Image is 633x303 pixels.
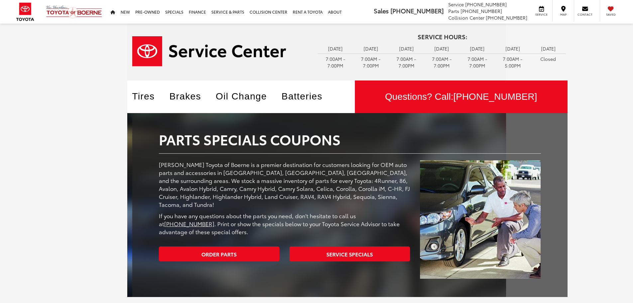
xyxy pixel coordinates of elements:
a: Service Center | Vic Vaughan Toyota of Boerne in Boerne TX [132,36,308,66]
td: [DATE] [495,44,531,54]
td: [DATE] [318,44,353,54]
span: [PHONE_NUMBER] [486,14,527,21]
td: [DATE] [530,44,566,54]
td: [DATE] [424,44,460,54]
a: [PHONE_NUMBER] [164,220,214,227]
td: [DATE] [353,44,389,54]
td: Closed [530,54,566,64]
div: Questions? Call: [355,80,568,113]
a: Oil Change [216,91,277,101]
td: 7:00AM - 7:00PM [460,54,495,71]
a: Tires [132,91,165,101]
img: Parts Specials Coupons | Vic Vaughan Toyota of Boerne in Boerne TX [420,160,541,279]
td: 7:00AM - 7:00PM [388,54,424,71]
span: Service [448,1,464,8]
img: Service Center | Vic Vaughan Toyota of Boerne in Boerne TX [132,36,286,66]
span: Collision Center [448,14,484,21]
td: [DATE] [388,44,424,54]
span: Contact [578,12,592,17]
td: 7:00AM - 7:00PM [424,54,460,71]
a: Brakes [169,91,211,101]
p: [PERSON_NAME] Toyota of Boerne is a premier destination for customers looking for OEM auto parts ... [159,160,410,208]
span: [PHONE_NUMBER] [461,8,502,14]
a: Service Specials [289,246,410,261]
p: If you have any questions about the parts you need, don't hesitate to call us at . Print or show ... [159,212,410,235]
a: Questions? Call:[PHONE_NUMBER] [355,80,568,113]
span: [PHONE_NUMBER] [453,91,537,102]
span: Map [556,12,571,17]
a: Order Parts [159,246,279,261]
span: Parts [448,8,459,14]
td: 7:00AM - 5:00PM [495,54,531,71]
h4: Service Hours: [318,34,568,40]
td: 7:00AM - 7:00PM [318,54,353,71]
img: Vic Vaughan Toyota of Boerne [46,5,102,19]
span: [PHONE_NUMBER] [390,6,444,15]
h2: Parts Specials Coupons [159,131,541,147]
span: Sales [374,6,389,15]
a: Batteries [281,91,332,101]
span: Service [534,12,549,17]
span: Saved [603,12,618,17]
span: [PHONE_NUMBER] [465,1,507,8]
td: 7:00AM - 7:00PM [353,54,389,71]
td: [DATE] [460,44,495,54]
